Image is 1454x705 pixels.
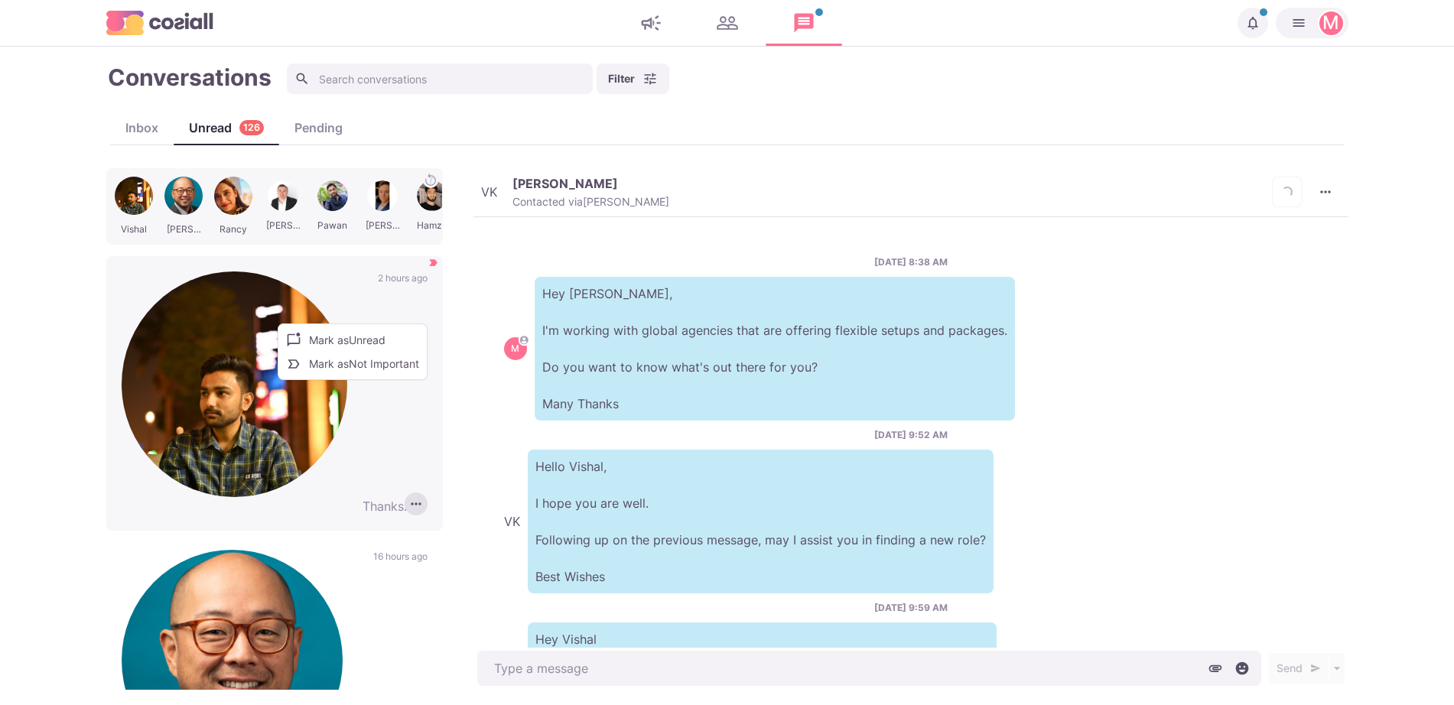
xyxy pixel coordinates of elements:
[535,277,1015,421] p: Hey [PERSON_NAME], I'm working with global agencies that are offering flexible setups and package...
[512,176,618,191] p: [PERSON_NAME]
[174,119,279,137] div: Unread
[363,497,428,515] p: Thanks [PERSON_NAME], will do
[511,344,519,353] div: Martin
[378,271,428,497] p: 2 hours ago
[504,515,520,528] div: Vishal Kakkar
[528,450,994,593] p: Hello Vishal, I hope you are well. Following up on the previous message, may I assist you in find...
[597,63,669,94] button: Filter
[481,176,669,209] button: Vishal Kakkar[PERSON_NAME]Contacted via[PERSON_NAME]
[122,271,347,497] img: Vishal Kakkar
[874,428,948,442] p: [DATE] 9:52 AM
[1231,657,1254,680] button: Select emoji
[243,121,260,135] p: 126
[287,63,593,94] input: Search conversations
[1272,177,1303,207] button: Add add contacts
[519,336,528,344] svg: avatar
[108,63,272,91] h1: Conversations
[874,601,948,615] p: [DATE] 9:59 AM
[106,11,213,34] img: logo
[279,119,358,137] div: Pending
[1238,8,1268,38] button: Notifications
[1269,653,1329,684] button: Send
[481,186,497,198] div: Vishal Kakkar
[512,195,669,209] p: Contacted via [PERSON_NAME]
[1322,14,1339,32] div: Martin
[1310,177,1341,207] button: More menu
[110,119,174,137] div: Inbox
[1204,657,1227,680] button: Attach files
[874,255,948,269] p: [DATE] 8:38 AM
[1276,8,1348,38] button: Martin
